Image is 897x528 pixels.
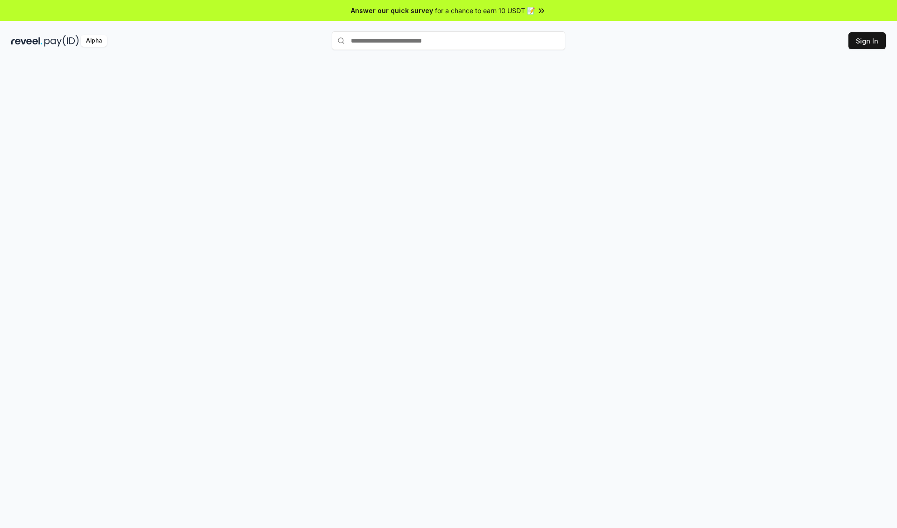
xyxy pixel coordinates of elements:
img: reveel_dark [11,35,43,47]
span: for a chance to earn 10 USDT 📝 [435,6,535,15]
span: Answer our quick survey [351,6,433,15]
button: Sign In [848,32,886,49]
div: Alpha [81,35,107,47]
img: pay_id [44,35,79,47]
